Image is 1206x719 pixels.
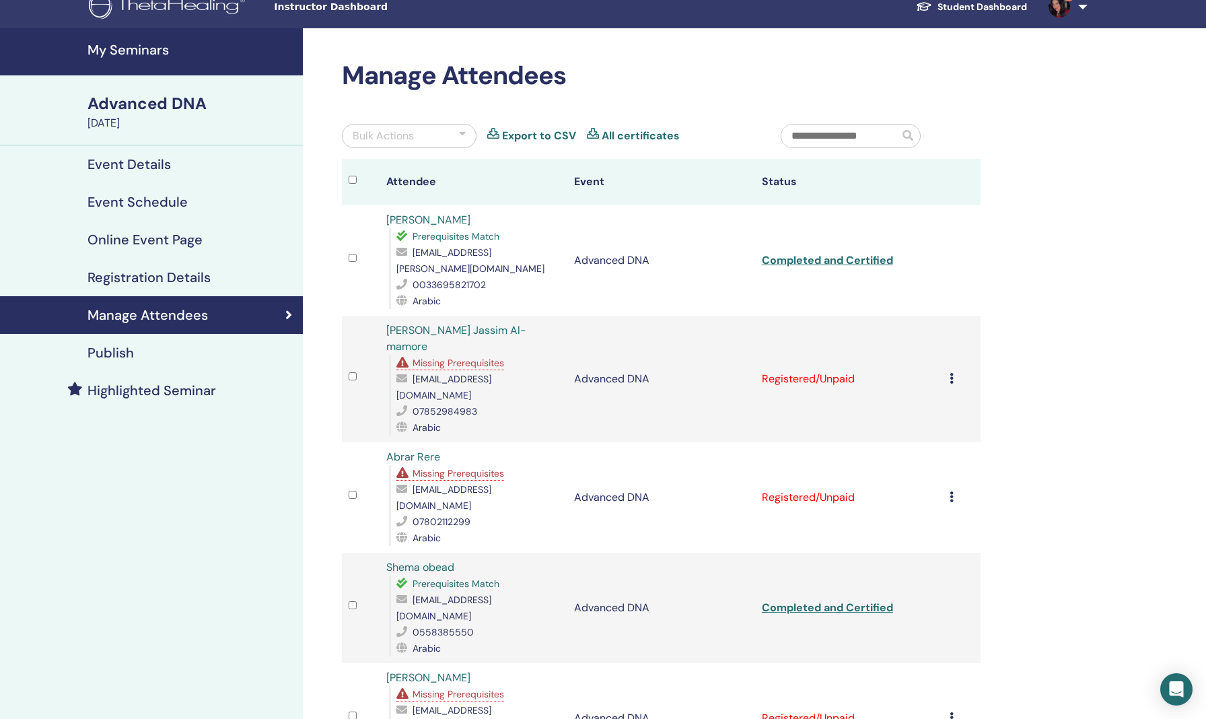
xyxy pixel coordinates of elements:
span: Missing Prerequisites [413,688,504,700]
div: Bulk Actions [353,128,414,144]
a: [PERSON_NAME] Jassim Al-mamore [386,323,526,353]
td: Advanced DNA [567,553,755,663]
span: Missing Prerequisites [413,357,504,369]
img: graduation-cap-white.svg [916,1,932,12]
span: Arabic [413,421,441,434]
a: Abrar Rere [386,450,440,464]
div: Advanced DNA [87,92,295,115]
td: Advanced DNA [567,442,755,553]
span: [EMAIL_ADDRESS][DOMAIN_NAME] [396,594,491,622]
a: Completed and Certified [762,253,893,267]
h4: My Seminars [87,42,295,58]
a: Completed and Certified [762,601,893,615]
div: Open Intercom Messenger [1160,673,1193,706]
span: [EMAIL_ADDRESS][DOMAIN_NAME] [396,483,491,512]
span: [EMAIL_ADDRESS][DOMAIN_NAME] [396,373,491,401]
h4: Manage Attendees [87,307,208,323]
h4: Event Schedule [87,194,188,210]
span: 0033695821702 [413,279,486,291]
span: 07802112299 [413,516,470,528]
h4: Publish [87,345,134,361]
h4: Online Event Page [87,232,203,248]
a: Export to CSV [502,128,576,144]
span: 0558385550 [413,626,474,638]
a: All certificates [602,128,680,144]
span: Arabic [413,532,441,544]
div: [DATE] [87,115,295,131]
h4: Registration Details [87,269,211,285]
span: Missing Prerequisites [413,467,504,479]
h2: Manage Attendees [342,61,981,92]
a: Advanced DNA[DATE] [79,92,303,131]
span: 07852984983 [413,405,477,417]
a: [PERSON_NAME] [386,671,470,685]
span: Arabic [413,642,441,654]
td: Advanced DNA [567,205,755,316]
td: Advanced DNA [567,316,755,442]
h4: Event Details [87,156,171,172]
th: Attendee [380,159,567,205]
th: Status [755,159,943,205]
a: Shema obead [386,560,454,574]
span: Prerequisites Match [413,578,499,590]
h4: Highlighted Seminar [87,382,216,399]
span: Prerequisites Match [413,230,499,242]
span: [EMAIL_ADDRESS][PERSON_NAME][DOMAIN_NAME] [396,246,544,275]
th: Event [567,159,755,205]
span: Arabic [413,295,441,307]
a: [PERSON_NAME] [386,213,470,227]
